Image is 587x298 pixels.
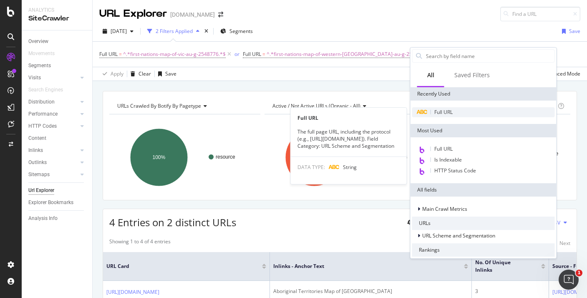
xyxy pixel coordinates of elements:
[28,73,41,82] div: Visits
[243,51,261,58] span: Full URL
[111,70,123,77] div: Apply
[28,37,48,46] div: Overview
[475,288,545,295] div: 3
[99,51,118,58] span: Full URL
[343,164,357,171] span: String
[234,50,239,58] button: or
[28,214,86,223] a: Analysis Info
[291,114,407,121] div: Full URL
[28,49,55,58] div: Movements
[28,170,78,179] a: Sitemaps
[427,71,434,79] div: All
[28,61,51,70] div: Segments
[262,51,265,58] span: =
[291,128,407,149] div: The full page URL, including the protocol (e.g., [URL][DOMAIN_NAME]). Field Category: URL Scheme ...
[28,214,58,223] div: Analysis Info
[28,110,58,119] div: Performance
[28,134,86,143] a: Content
[127,67,151,81] button: Clear
[28,86,63,94] div: Search Engines
[267,48,434,60] span: ^.*first-nations-map-of-western-[GEOGRAPHIC_DATA]-au-g-2548778.*$
[273,263,451,270] span: Inlinks - Anchor Text
[28,61,86,70] a: Segments
[28,146,43,155] div: Inlinks
[28,158,47,167] div: Outlinks
[28,14,86,23] div: SiteCrawler
[411,183,557,197] div: All fields
[106,288,159,296] a: [URL][DOMAIN_NAME]
[434,156,462,163] span: Is Indexable
[165,70,176,77] div: Save
[28,158,78,167] a: Outlinks
[28,186,54,195] div: Url Explorer
[411,124,557,137] div: Most Used
[155,67,176,81] button: Save
[28,186,86,195] a: Url Explorer
[404,216,443,229] button: Create alert
[116,99,253,113] h4: URLs Crawled By Botify By pagetype
[559,238,570,248] button: Next
[559,270,579,290] iframe: Intercom live chat
[144,25,203,38] button: 2 Filters Applied
[28,37,86,46] a: Overview
[28,122,57,131] div: HTTP Codes
[203,27,210,35] div: times
[119,51,122,58] span: =
[569,28,580,35] div: Save
[425,50,554,62] input: Search by field name
[109,121,260,194] div: A chart.
[28,110,78,119] a: Performance
[109,215,236,229] span: 4 Entries on 2 distinct URLs
[500,7,580,21] input: Find a URL
[28,98,78,106] a: Distribution
[272,102,360,109] span: Active / Not Active URLs (organic - all)
[411,87,557,101] div: Recently Used
[559,240,570,247] div: Next
[454,71,490,79] div: Saved Filters
[28,170,50,179] div: Sitemaps
[475,259,529,274] span: No. of Unique Inlinks
[139,70,151,77] div: Clear
[28,146,78,155] a: Inlinks
[28,98,55,106] div: Distribution
[229,28,253,35] span: Segments
[217,25,256,38] button: Segments
[117,102,201,109] span: URLs Crawled By Botify By pagetype
[434,167,476,174] span: HTTP Status Code
[434,145,453,152] span: Full URL
[216,154,235,160] text: resource
[422,232,495,239] span: URL Scheme and Segmentation
[28,122,78,131] a: HTTP Codes
[28,198,73,207] div: Explorer Bookmarks
[99,67,123,81] button: Apply
[28,198,86,207] a: Explorer Bookmarks
[156,28,193,35] div: 2 Filters Applied
[412,243,555,257] div: Rankings
[28,86,71,94] a: Search Engines
[434,109,453,116] span: Full URL
[412,217,555,230] div: URLs
[28,73,78,82] a: Visits
[153,154,166,160] text: 100%
[422,205,467,212] span: Main Crawl Metrics
[123,48,226,60] span: ^.*first-nations-map-of-vic-au-g-2548776.*$
[265,121,416,194] svg: A chart.
[28,49,63,58] a: Movements
[576,270,582,276] span: 1
[99,7,167,21] div: URL Explorer
[28,7,86,14] div: Analytics
[559,25,580,38] button: Save
[422,257,549,271] span: Google Search Console Keywords (Aggregated Metrics By URL)
[297,164,325,171] span: DATA TYPE:
[106,263,260,270] span: URL Card
[271,99,408,113] h4: Active / Not Active URLs
[99,25,137,38] button: [DATE]
[273,288,468,295] div: Aboriginal Territories Map of [GEOGRAPHIC_DATA]
[111,28,127,35] span: 2025 May. 31st
[28,134,46,143] div: Content
[109,238,171,248] div: Showing 1 to 4 of 4 entries
[218,12,223,18] div: arrow-right-arrow-left
[170,10,215,19] div: [DOMAIN_NAME]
